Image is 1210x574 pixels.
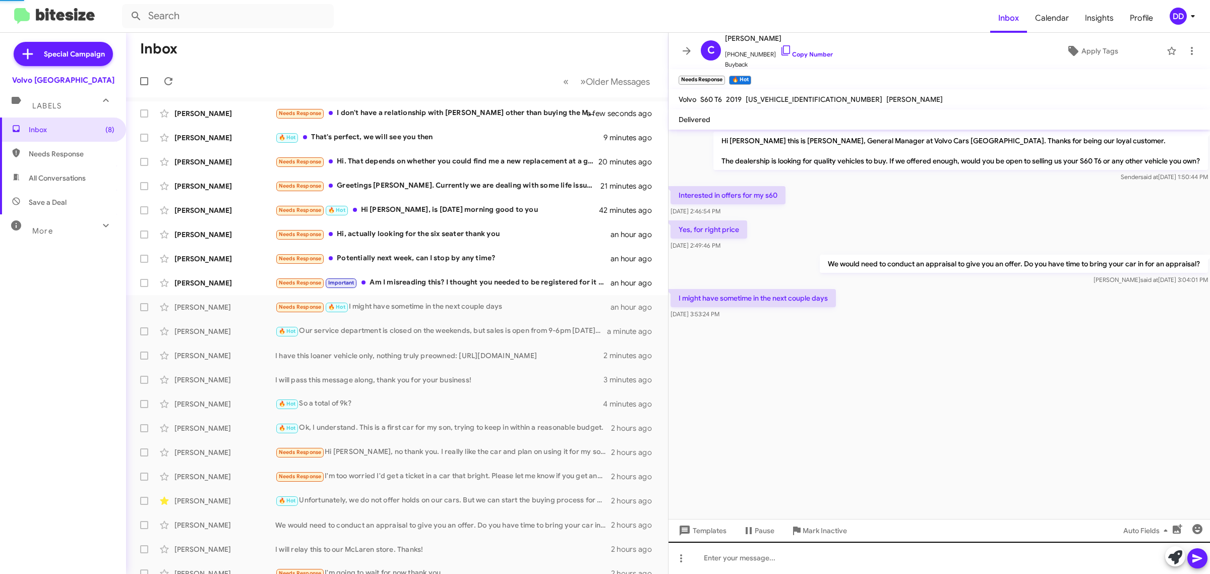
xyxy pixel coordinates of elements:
input: Search [122,4,334,28]
span: [PERSON_NAME] [725,32,833,44]
span: Delivered [679,115,710,124]
small: 🔥 Hot [729,76,751,85]
a: Profile [1122,4,1161,33]
p: I might have sometime in the next couple days [671,289,836,307]
span: Special Campaign [44,49,105,59]
nav: Page navigation example [558,71,656,92]
div: [PERSON_NAME] [174,472,275,482]
div: I will relay this to our McLaren store. Thanks! [275,544,611,554]
a: Calendar [1027,4,1077,33]
button: Previous [557,71,575,92]
div: 9 minutes ago [603,133,660,143]
span: [PERSON_NAME] [DATE] 3:04:01 PM [1094,276,1208,283]
span: Pause [755,522,774,540]
span: Inbox [29,125,114,135]
span: Buyback [725,60,833,70]
span: Labels [32,101,62,110]
button: Next [574,71,656,92]
div: So a total of 9k? [275,398,603,410]
a: Special Campaign [14,42,113,66]
div: DD [1170,8,1187,25]
span: C [707,42,715,59]
a: Insights [1077,4,1122,33]
div: an hour ago [611,229,660,240]
div: [PERSON_NAME] [174,351,275,361]
div: [PERSON_NAME] [174,399,275,409]
button: Apply Tags [1022,42,1162,60]
button: Mark Inactive [782,522,855,540]
span: said at [1140,276,1158,283]
div: I will pass this message along, thank you for your business! [275,375,603,385]
p: We would need to conduct an appraisal to give you an offer. Do you have time to bring your car in... [820,255,1208,273]
div: 2 hours ago [611,544,660,554]
div: Ok, I understand. This is a first car for my son, trying to keep in within a reasonable budget. [275,422,611,434]
div: 2 hours ago [611,520,660,530]
div: an hour ago [611,254,660,264]
p: Hi [PERSON_NAME] this is [PERSON_NAME], General Manager at Volvo Cars [GEOGRAPHIC_DATA]. Thanks f... [713,132,1208,170]
div: 2 minutes ago [603,351,660,361]
span: Volvo [679,95,696,104]
span: [DATE] 2:49:46 PM [671,242,720,249]
h1: Inbox [140,41,177,57]
span: [DATE] 2:46:54 PM [671,207,720,215]
div: 21 minutes ago [600,181,660,191]
span: Needs Response [279,304,322,310]
span: [US_VEHICLE_IDENTIFICATION_NUMBER] [746,95,882,104]
div: [PERSON_NAME] [174,496,275,506]
div: [PERSON_NAME] [174,544,275,554]
div: 42 minutes ago [599,205,660,215]
div: Unfortunately, we do not offer holds on our cars. But we can start the buying process for you to ... [275,495,611,506]
div: an hour ago [611,278,660,288]
div: 3 minutes ago [603,375,660,385]
span: 🔥 Hot [279,497,296,504]
p: Interested in offers for my s60 [671,186,785,204]
div: 2 hours ago [611,423,660,433]
div: [PERSON_NAME] [174,108,275,119]
span: 🔥 Hot [328,304,345,310]
span: Important [328,279,354,286]
button: DD [1161,8,1199,25]
div: I might have sometime in the next couple days [275,301,611,313]
span: Auto Fields [1123,522,1172,540]
span: Sender [DATE] 1:50:44 PM [1121,173,1208,181]
span: Apply Tags [1081,42,1118,60]
div: 20 minutes ago [599,157,660,167]
div: Hi, actually looking for the six seater thank you [275,228,611,240]
span: Older Messages [586,76,650,87]
span: Needs Response [279,158,322,165]
span: Inbox [990,4,1027,33]
div: [PERSON_NAME] [174,181,275,191]
span: S60 T6 [700,95,722,104]
div: I have this loaner vehicle only, nothing truly preowned: [URL][DOMAIN_NAME] [275,351,603,361]
span: [DATE] 3:53:24 PM [671,310,719,318]
span: » [580,75,586,88]
div: Am I misreading this? I thought you needed to be registered for it to go through 🤷🏼‍♀️ [275,277,611,289]
div: 4 minutes ago [603,399,660,409]
span: All Conversations [29,173,86,183]
div: [PERSON_NAME] [174,157,275,167]
div: [PERSON_NAME] [174,423,275,433]
span: 🔥 Hot [328,207,345,213]
span: Needs Response [279,231,322,238]
div: We would need to conduct an appraisal to give you an offer. Do you have time to bring your car in... [275,520,611,530]
small: Needs Response [679,76,725,85]
span: Needs Response [279,110,322,117]
div: [PERSON_NAME] [174,302,275,312]
div: Hi [PERSON_NAME], is [DATE] morning good to you [275,204,599,216]
div: [PERSON_NAME] [174,254,275,264]
button: Templates [669,522,735,540]
span: « [563,75,569,88]
div: Hi [PERSON_NAME], no thank you. I really like the car and plan on using it for my son when he lea... [275,446,611,458]
span: Templates [677,522,727,540]
p: Yes, for right price [671,220,747,239]
span: Needs Response [279,207,322,213]
button: Pause [735,522,782,540]
div: I'm too worried I'd get a ticket in a car that bright. Please let me know if you get another. [275,471,611,482]
button: Auto Fields [1115,522,1180,540]
span: 2019 [726,95,742,104]
div: I don't have a relationship with [PERSON_NAME] other than buying the McLaren [275,107,599,119]
div: Greetings [PERSON_NAME]. Currently we are dealing with some life issues, therefore, we are taking... [275,180,600,192]
span: Save a Deal [29,197,67,207]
